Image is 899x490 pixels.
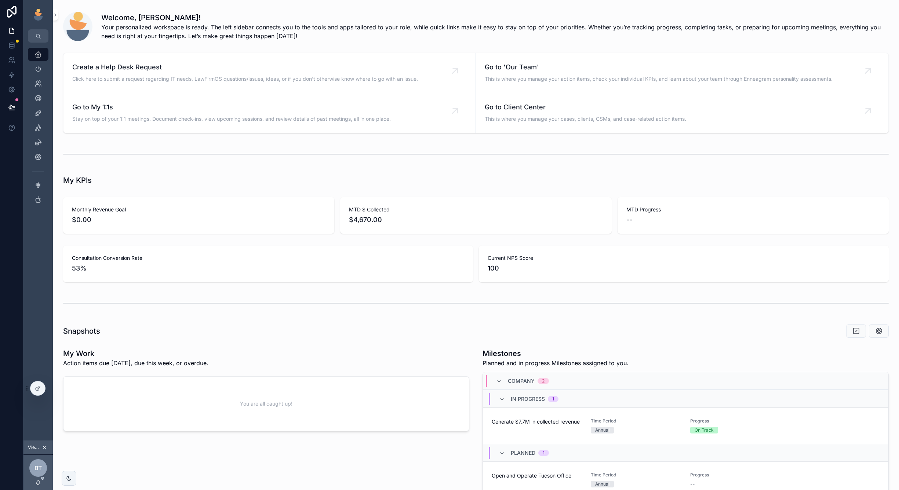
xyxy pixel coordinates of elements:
[34,464,42,472] span: BT
[476,53,888,93] a: Go to 'Our Team'This is where you manage your action items, check your individual KPIs, and learn...
[595,427,609,433] div: Annual
[72,254,464,262] span: Consultation Conversion Rate
[695,427,714,433] div: On Track
[488,263,880,273] span: 100
[508,377,535,385] span: Company
[72,75,418,83] span: Click here to submit a request regarding IT needs, LawFirmOS questions/issues, ideas, or if you d...
[240,400,292,407] span: You are all caught up!
[483,348,629,359] h1: Milestones
[595,481,609,487] div: Annual
[483,359,629,367] span: Planned and in progress Milestones assigned to you.
[552,396,554,402] div: 1
[511,449,535,457] span: Planned
[591,472,681,478] span: Time Period
[485,102,686,112] span: Go to Client Center
[690,481,695,488] span: --
[72,206,325,213] span: Monthly Revenue Goal
[72,62,418,72] span: Create a Help Desk Request
[63,359,208,367] p: Action items due [DATE], due this week, or overdue.
[476,93,888,133] a: Go to Client CenterThis is where you manage your cases, clients, CSMs, and case-related action it...
[591,418,681,424] span: Time Period
[63,326,100,336] h1: Snapshots
[32,9,44,21] img: App logo
[101,12,889,23] h1: Welcome, [PERSON_NAME]!
[690,472,780,478] span: Progress
[485,62,833,72] span: Go to 'Our Team'
[23,43,53,216] div: scrollable content
[483,407,888,444] a: Generate $7.7M in collected revenueTime PeriodAnnualProgressOn Track
[511,395,545,403] span: In Progress
[349,215,603,225] span: $4,670.00
[485,75,833,83] span: This is where you manage your action items, check your individual KPIs, and learn about your team...
[543,450,545,456] div: 1
[626,206,880,213] span: MTD Progress
[63,348,208,359] h1: My Work
[492,472,582,479] span: Open and Operate Tucson Office
[492,418,582,425] span: Generate $7.7M in collected revenue
[626,215,632,225] span: --
[72,102,391,112] span: Go to My 1:1s
[63,175,92,185] h1: My KPIs
[488,254,880,262] span: Current NPS Score
[72,215,325,225] span: $0.00
[349,206,603,213] span: MTD $ Collected
[690,418,780,424] span: Progress
[72,263,464,273] span: 53%
[63,53,476,93] a: Create a Help Desk RequestClick here to submit a request regarding IT needs, LawFirmOS questions/...
[63,93,476,133] a: Go to My 1:1sStay on top of your 1:1 meetings. Document check-ins, view upcoming sessions, and re...
[101,23,889,40] span: Your personalized workspace is ready. The left sidebar connects you to the tools and apps tailore...
[542,378,545,384] div: 2
[72,115,391,123] span: Stay on top of your 1:1 meetings. Document check-ins, view upcoming sessions, and review details ...
[28,444,40,450] span: Viewing as [PERSON_NAME]
[485,115,686,123] span: This is where you manage your cases, clients, CSMs, and case-related action items.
